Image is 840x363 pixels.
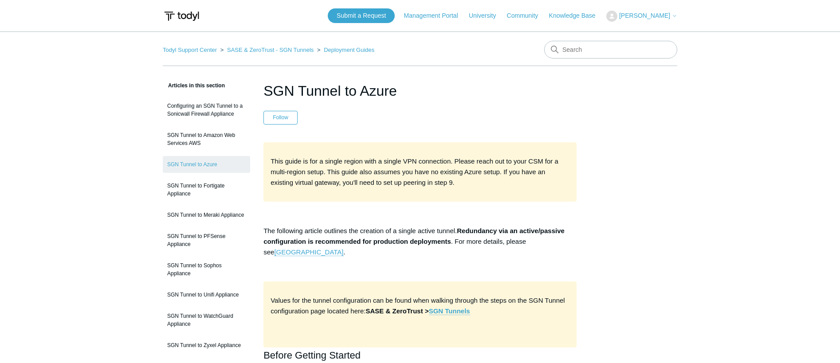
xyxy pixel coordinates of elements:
[544,41,677,59] input: Search
[163,308,250,332] a: SGN Tunnel to WatchGuard Appliance
[163,127,250,152] a: SGN Tunnel to Amazon Web Services AWS
[163,177,250,202] a: SGN Tunnel to Fortigate Appliance
[469,11,505,20] a: University
[619,12,670,19] span: [PERSON_NAME]
[263,226,577,258] p: The following article outlines the creation of a single active tunnel. . For more details, please...
[404,11,467,20] a: Management Portal
[163,82,225,89] span: Articles in this section
[324,47,374,53] a: Deployment Guides
[163,337,250,354] a: SGN Tunnel to Zyxel Appliance
[606,11,677,22] button: [PERSON_NAME]
[315,47,374,53] li: Deployment Guides
[163,47,219,53] li: Todyl Support Center
[263,80,577,101] h1: SGN Tunnel to Azure
[163,257,250,282] a: SGN Tunnel to Sophos Appliance
[263,227,565,245] strong: Redundancy via an active/passive configuration is recommended for production deployments
[271,157,558,186] span: This guide is for a single region with a single VPN connection. Please reach out to your CSM for ...
[163,228,250,253] a: SGN Tunnel to PFSense Appliance
[263,347,577,363] h2: Before Getting Started
[163,286,250,303] a: SGN Tunnel to Unifi Appliance
[219,47,315,53] li: SASE & ZeroTrust - SGN Tunnels
[163,156,250,173] a: SGN Tunnel to Azure
[507,11,547,20] a: Community
[163,98,250,122] a: Configuring an SGN Tunnel to a Sonicwall Firewall Appliance
[429,307,470,315] a: SGN Tunnels
[366,307,429,315] strong: SASE & ZeroTrust >
[549,11,604,20] a: Knowledge Base
[163,8,200,24] img: Todyl Support Center Help Center home page
[163,207,250,223] a: SGN Tunnel to Meraki Appliance
[271,295,569,316] p: Values for the tunnel configuration can be found when walking through the steps on the SGN Tunnel...
[328,8,395,23] a: Submit a Request
[274,248,343,256] a: [GEOGRAPHIC_DATA]
[163,47,217,53] a: Todyl Support Center
[263,111,298,124] button: Follow Article
[227,47,314,53] a: SASE & ZeroTrust - SGN Tunnels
